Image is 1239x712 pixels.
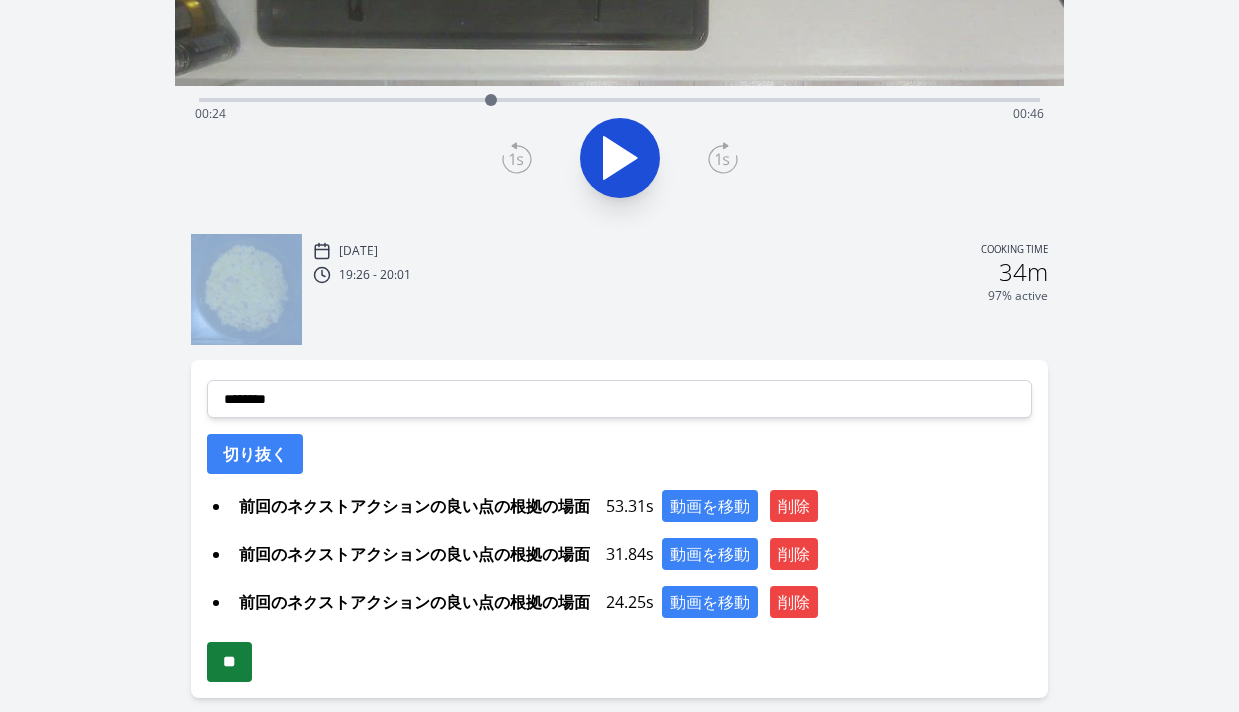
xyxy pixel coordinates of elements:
[988,288,1048,304] p: 97% active
[191,234,302,345] img: 251008102720_thumb.jpeg
[339,243,378,259] p: [DATE]
[981,242,1048,260] p: Cooking time
[231,490,1032,522] div: 53.31s
[231,538,598,570] span: 前回のネクストアクションの良い点の根拠の場面
[207,434,303,474] button: 切り抜く
[999,260,1048,284] h2: 34m
[770,586,818,618] button: 削除
[770,490,818,522] button: 削除
[195,105,226,122] span: 00:24
[231,538,1032,570] div: 31.84s
[662,586,758,618] button: 動画を移動
[231,586,598,618] span: 前回のネクストアクションの良い点の根拠の場面
[231,490,598,522] span: 前回のネクストアクションの良い点の根拠の場面
[339,267,411,283] p: 19:26 - 20:01
[231,586,1032,618] div: 24.25s
[662,538,758,570] button: 動画を移動
[662,490,758,522] button: 動画を移動
[1013,105,1044,122] span: 00:46
[770,538,818,570] button: 削除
